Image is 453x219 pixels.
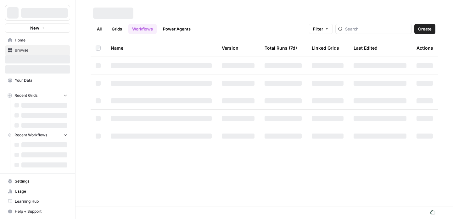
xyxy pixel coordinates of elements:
[345,26,409,32] input: Search
[418,26,432,32] span: Create
[5,176,70,186] a: Settings
[265,39,297,57] div: Total Runs (7d)
[5,23,70,33] button: New
[5,35,70,45] a: Home
[15,78,67,83] span: Your Data
[14,132,47,138] span: Recent Workflows
[309,24,333,34] button: Filter
[5,45,70,55] a: Browse
[5,75,70,85] a: Your Data
[15,47,67,53] span: Browse
[5,186,70,196] a: Usage
[5,130,70,140] button: Recent Workflows
[15,199,67,204] span: Learning Hub
[354,39,377,57] div: Last Edited
[15,178,67,184] span: Settings
[108,24,126,34] a: Grids
[313,26,323,32] span: Filter
[5,91,70,100] button: Recent Grids
[14,93,37,98] span: Recent Grids
[30,25,39,31] span: New
[15,37,67,43] span: Home
[414,24,435,34] button: Create
[5,206,70,216] button: Help + Support
[128,24,157,34] a: Workflows
[15,209,67,214] span: Help + Support
[312,39,339,57] div: Linked Grids
[111,39,212,57] div: Name
[222,39,238,57] div: Version
[417,39,433,57] div: Actions
[159,24,194,34] a: Power Agents
[93,24,105,34] a: All
[15,189,67,194] span: Usage
[5,196,70,206] a: Learning Hub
